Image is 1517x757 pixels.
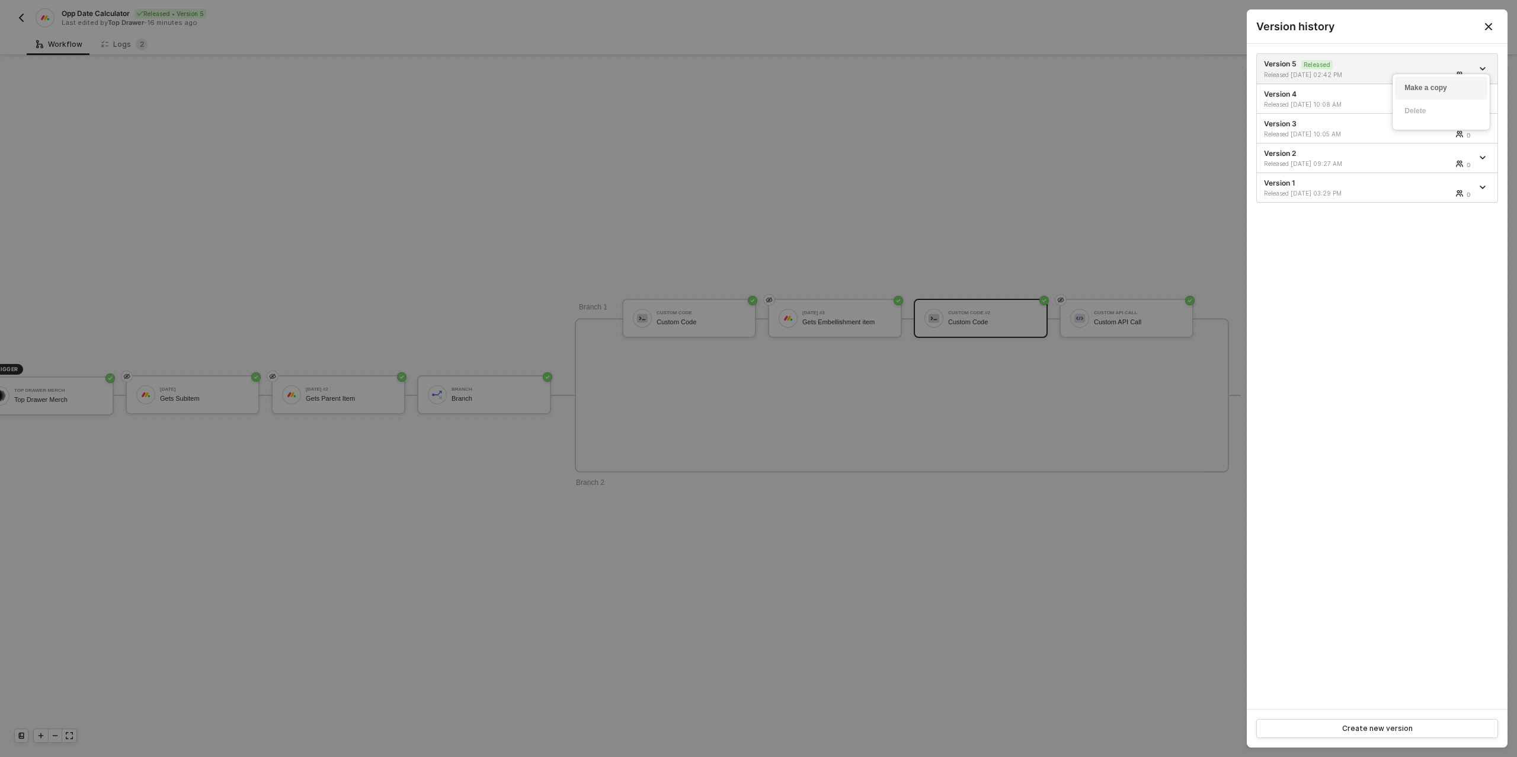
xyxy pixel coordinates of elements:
span: icon-arrow-down [1480,184,1488,190]
span: icon-users [1456,130,1464,138]
div: Released [DATE] 10:05 AM [1264,130,1370,138]
div: Delete [1404,106,1478,117]
div: 0 [1467,160,1470,170]
div: Version 5 [1264,59,1473,79]
div: Create new version [1342,724,1413,733]
div: Make a copy [1404,82,1478,94]
span: icon-users [1456,160,1464,167]
div: Released [DATE] 10:08 AM [1264,100,1370,108]
div: Released [DATE] 03:29 PM [1264,189,1370,197]
span: icon-users [1456,190,1464,197]
div: 0 [1467,71,1470,81]
button: Create new version [1256,719,1498,738]
sup: Released [1301,60,1333,69]
span: icon-arrow-down [1480,155,1488,161]
div: Version 4 [1264,89,1473,108]
div: Version 2 [1264,148,1473,168]
span: icon-arrow-down [1480,66,1488,72]
div: Released [DATE] 09:27 AM [1264,159,1370,168]
div: Version history [1256,19,1498,34]
span: icon-users [1456,71,1464,78]
div: Version 3 [1264,119,1473,138]
div: 0 [1467,190,1470,199]
button: Close [1470,9,1508,43]
div: Released [DATE] 02:42 PM [1264,71,1370,79]
div: 0 [1467,130,1470,140]
div: Version 1 [1264,178,1473,197]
